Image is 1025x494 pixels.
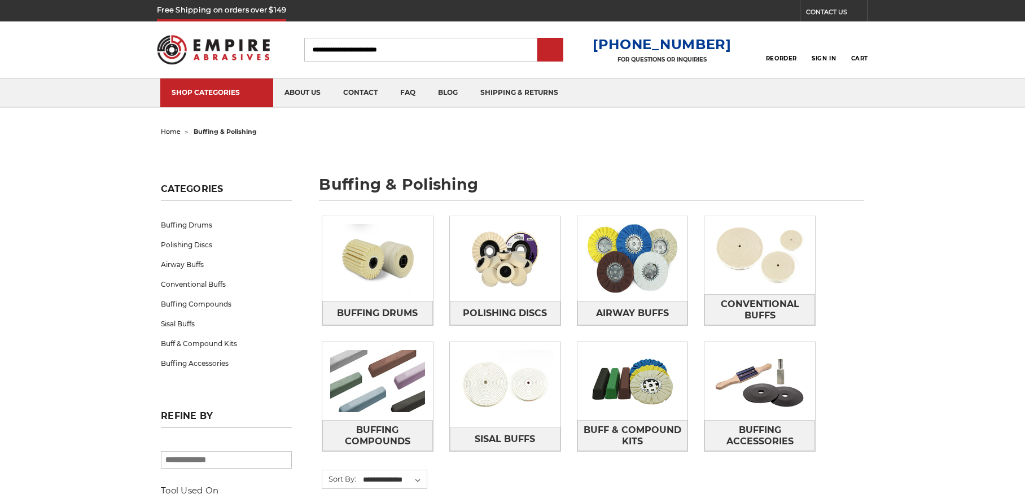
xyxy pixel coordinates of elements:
a: [PHONE_NUMBER] [593,36,731,53]
span: Cart [851,55,868,62]
img: Sisal Buffs [450,342,560,427]
a: CONTACT US [806,6,868,21]
span: buffing & polishing [194,128,257,135]
a: SHOP CATEGORIES [160,78,273,107]
label: Sort By: [322,470,356,487]
a: Conventional Buffs [704,294,815,325]
a: Conventional Buffs [161,274,292,294]
a: Sisal Buffs [161,314,292,334]
a: shipping & returns [469,78,570,107]
a: Airway Buffs [161,255,292,274]
span: Buffing Drums [337,304,418,323]
select: Sort By: [361,471,427,488]
img: Buff & Compound Kits [577,342,688,420]
a: Buffing Compounds [161,294,292,314]
a: about us [273,78,332,107]
h5: Refine by [161,410,292,428]
a: Sisal Buffs [450,427,560,451]
img: Empire Abrasives [157,28,270,72]
a: Polishing Discs [161,235,292,255]
span: Buffing Accessories [705,421,814,451]
h5: Categories [161,183,292,201]
a: Airway Buffs [577,301,688,325]
img: Conventional Buffs [704,216,815,294]
span: Sign In [812,55,836,62]
img: Airway Buffs [577,216,688,301]
a: home [161,128,181,135]
img: Polishing Discs [450,216,560,301]
a: Buff & Compound Kits [577,420,688,451]
a: Reorder [766,37,797,62]
a: Polishing Discs [450,301,560,325]
img: Buffing Drums [322,216,433,301]
a: Buffing Drums [322,301,433,325]
a: Buff & Compound Kits [161,334,292,353]
span: Conventional Buffs [705,295,814,325]
img: Buffing Accessories [704,342,815,420]
span: Sisal Buffs [475,430,535,449]
div: SHOP CATEGORIES [172,88,262,97]
a: blog [427,78,469,107]
a: Buffing Compounds [322,420,433,451]
a: Buffing Accessories [161,353,292,373]
a: Buffing Accessories [704,420,815,451]
a: faq [389,78,427,107]
span: Polishing Discs [463,304,547,323]
p: FOR QUESTIONS OR INQUIRIES [593,56,731,63]
a: Buffing Drums [161,215,292,235]
h1: buffing & polishing [319,177,864,201]
input: Submit [539,39,562,62]
span: Airway Buffs [596,304,669,323]
span: Reorder [766,55,797,62]
span: Buff & Compound Kits [578,421,687,451]
img: Buffing Compounds [322,342,433,420]
a: Cart [851,37,868,62]
a: contact [332,78,389,107]
span: Buffing Compounds [323,421,432,451]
